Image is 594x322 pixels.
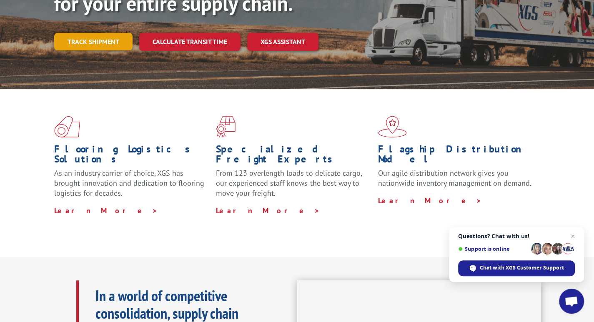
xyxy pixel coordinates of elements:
[378,168,531,188] span: Our agile distribution network gives you nationwide inventory management on demand.
[54,206,158,215] a: Learn More >
[139,33,241,51] a: Calculate transit time
[480,264,564,272] span: Chat with XGS Customer Support
[458,246,528,252] span: Support is online
[216,206,320,215] a: Learn More >
[378,196,482,205] a: Learn More >
[216,144,371,168] h1: Specialized Freight Experts
[559,289,584,314] div: Open chat
[54,116,80,137] img: xgs-icon-total-supply-chain-intelligence-red
[458,233,575,240] span: Questions? Chat with us!
[216,168,371,205] p: From 123 overlength loads to delicate cargo, our experienced staff knows the best way to move you...
[458,260,575,276] div: Chat with XGS Customer Support
[54,33,133,50] a: Track shipment
[54,144,210,168] h1: Flooring Logistics Solutions
[54,168,204,198] span: As an industry carrier of choice, XGS has brought innovation and dedication to flooring logistics...
[568,231,578,241] span: Close chat
[378,116,407,137] img: xgs-icon-flagship-distribution-model-red
[247,33,318,51] a: XGS ASSISTANT
[378,144,534,168] h1: Flagship Distribution Model
[216,116,236,137] img: xgs-icon-focused-on-flooring-red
